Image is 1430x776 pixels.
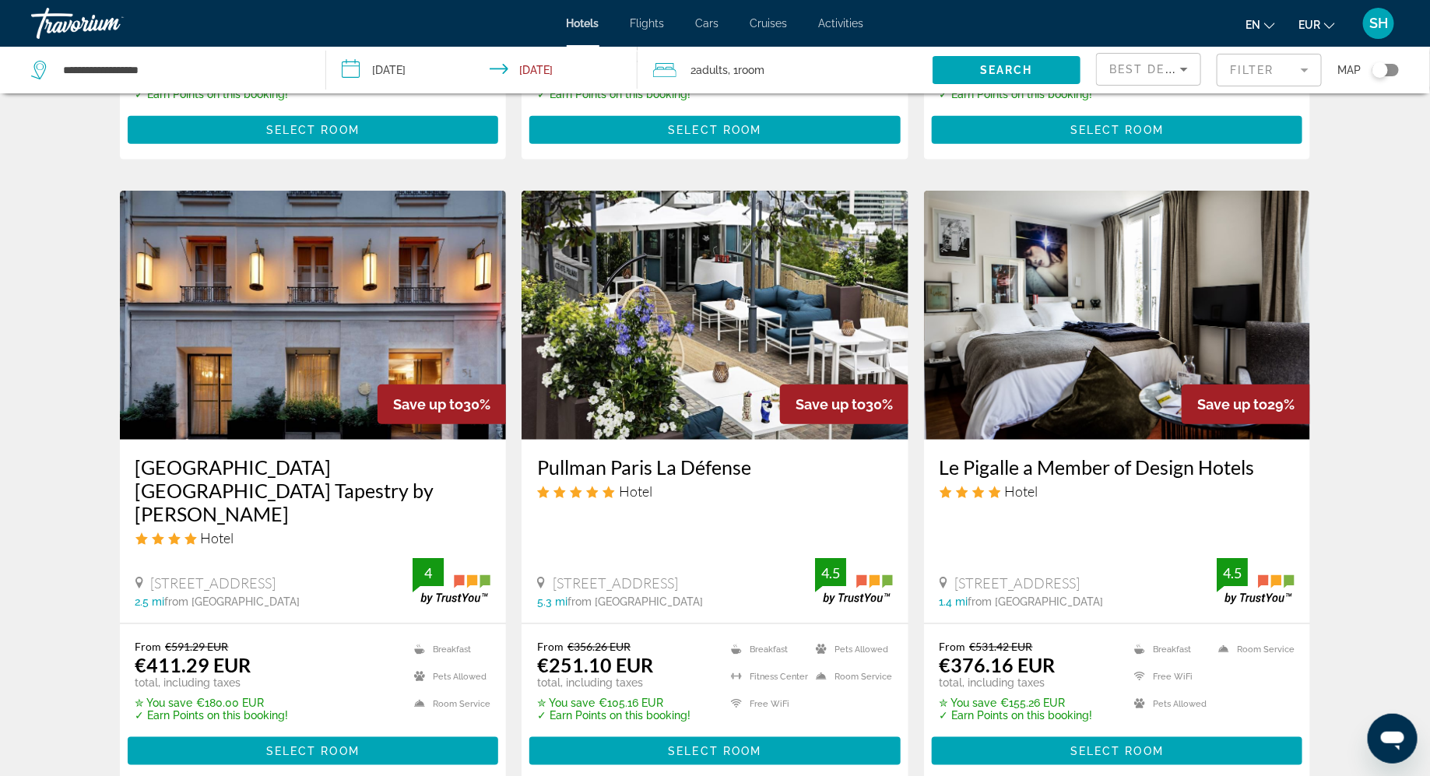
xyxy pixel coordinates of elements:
span: Select Room [1070,745,1164,757]
button: Change language [1246,13,1275,36]
span: Save up to [1197,396,1267,413]
del: €356.26 EUR [567,640,631,653]
li: Room Service [406,694,490,714]
li: Pets Allowed [406,667,490,686]
button: Select Room [932,737,1303,765]
img: Hotel image [522,191,908,440]
p: total, including taxes [940,676,1093,689]
div: 4.5 [815,564,846,582]
span: Save up to [796,396,866,413]
span: 5.3 mi [537,595,567,608]
span: Select Room [266,124,360,136]
div: 30% [378,384,506,424]
button: Travelers: 2 adults, 0 children [638,47,933,93]
p: €180.00 EUR [135,697,289,709]
span: ✮ You save [940,697,997,709]
button: User Menu [1358,7,1399,40]
li: Breakfast [406,640,490,659]
a: Select Room [529,740,901,757]
div: 4 [413,564,444,582]
a: Select Room [932,120,1303,137]
span: Hotel [1005,483,1038,500]
div: 29% [1182,384,1310,424]
ins: €376.16 EUR [940,653,1056,676]
span: from [GEOGRAPHIC_DATA] [968,595,1104,608]
button: Select Room [932,116,1303,144]
div: 4.5 [1217,564,1248,582]
span: Select Room [1070,124,1164,136]
li: Free WiFi [1126,667,1210,686]
a: Cruises [750,17,788,30]
a: [GEOGRAPHIC_DATA] [GEOGRAPHIC_DATA] Tapestry by [PERSON_NAME] [135,455,491,525]
span: [STREET_ADDRESS] [553,574,678,592]
span: from [GEOGRAPHIC_DATA] [567,595,703,608]
a: Select Room [529,120,901,137]
p: total, including taxes [135,676,289,689]
a: Select Room [128,120,499,137]
button: Select Room [529,737,901,765]
p: ✓ Earn Points on this booking! [940,88,1093,100]
a: Pullman Paris La Défense [537,455,893,479]
a: Travorium [31,3,187,44]
span: ✮ You save [537,697,595,709]
span: Hotel [201,529,234,546]
span: from [GEOGRAPHIC_DATA] [165,595,300,608]
img: trustyou-badge.svg [413,558,490,604]
span: SH [1369,16,1388,31]
span: Save up to [393,396,463,413]
p: €105.16 EUR [537,697,690,709]
span: Hotel [619,483,652,500]
ins: €411.29 EUR [135,653,251,676]
a: Le Pigalle a Member of Design Hotels [940,455,1295,479]
span: [STREET_ADDRESS] [151,574,276,592]
li: Breakfast [723,640,808,659]
span: Select Room [266,745,360,757]
li: Fitness Center [723,667,808,686]
img: Hotel image [924,191,1311,440]
span: Adults [696,64,728,76]
span: 1.4 mi [940,595,968,608]
button: Search [933,56,1080,84]
ins: €251.10 EUR [537,653,653,676]
span: From [135,640,162,653]
img: trustyou-badge.svg [815,558,893,604]
li: Pets Allowed [1126,694,1210,714]
p: ✓ Earn Points on this booking! [135,709,289,722]
span: en [1246,19,1260,31]
a: Select Room [128,740,499,757]
span: , 1 [728,59,764,81]
button: Select Room [128,116,499,144]
p: ✓ Earn Points on this booking! [940,709,1093,722]
span: Select Room [668,124,761,136]
a: Select Room [932,740,1303,757]
span: Best Deals [1109,63,1190,75]
del: €591.29 EUR [166,640,229,653]
a: Flights [631,17,665,30]
span: Map [1337,59,1361,81]
a: Activities [819,17,864,30]
li: Breakfast [1126,640,1210,659]
div: 30% [780,384,908,424]
span: ✮ You save [135,697,193,709]
span: [STREET_ADDRESS] [955,574,1080,592]
button: Select Room [529,116,901,144]
img: Hotel image [120,191,507,440]
span: 2.5 mi [135,595,165,608]
button: Filter [1217,53,1322,87]
mat-select: Sort by [1109,60,1188,79]
div: 4 star Hotel [940,483,1295,500]
a: Hotels [567,17,599,30]
p: total, including taxes [537,676,690,689]
span: From [537,640,564,653]
span: EUR [1298,19,1320,31]
a: Cars [696,17,719,30]
p: ✓ Earn Points on this booking! [537,709,690,722]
